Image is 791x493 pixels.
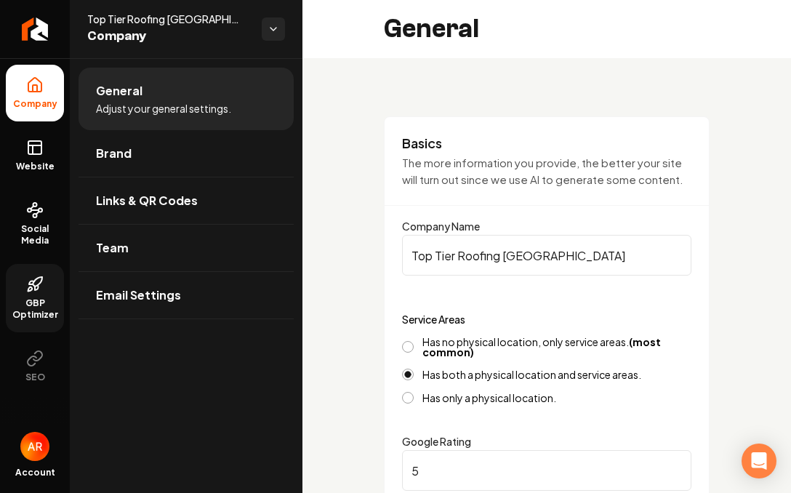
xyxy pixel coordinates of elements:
[402,435,471,448] label: Google Rating
[402,155,691,188] p: The more information you provide, the better your site will turn out since we use AI to generate ...
[422,393,556,403] label: Has only a physical location.
[402,235,691,276] input: Company Name
[96,192,198,209] span: Links & QR Codes
[742,444,776,478] div: Open Intercom Messenger
[20,372,51,383] span: SEO
[6,338,64,395] button: SEO
[20,432,49,461] img: Angelo Roofing
[79,177,294,224] a: Links & QR Codes
[6,190,64,258] a: Social Media
[15,467,55,478] span: Account
[6,223,64,246] span: Social Media
[7,98,63,110] span: Company
[10,161,60,172] span: Website
[6,264,64,332] a: GBP Optimizer
[6,127,64,184] a: Website
[22,17,49,41] img: Rebolt Logo
[6,297,64,321] span: GBP Optimizer
[422,335,661,358] strong: (most common)
[79,225,294,271] a: Team
[87,12,250,26] span: Top Tier Roofing [GEOGRAPHIC_DATA]
[87,26,250,47] span: Company
[96,239,129,257] span: Team
[79,130,294,177] a: Brand
[422,369,641,380] label: Has both a physical location and service areas.
[402,220,480,233] label: Company Name
[96,82,142,100] span: General
[422,337,691,357] label: Has no physical location, only service areas.
[402,135,691,152] h3: Basics
[96,145,132,162] span: Brand
[96,101,231,116] span: Adjust your general settings.
[402,450,691,491] input: Google Rating
[79,272,294,318] a: Email Settings
[402,313,465,326] label: Service Areas
[384,15,479,44] h2: General
[20,432,49,461] button: Open user button
[96,286,181,304] span: Email Settings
